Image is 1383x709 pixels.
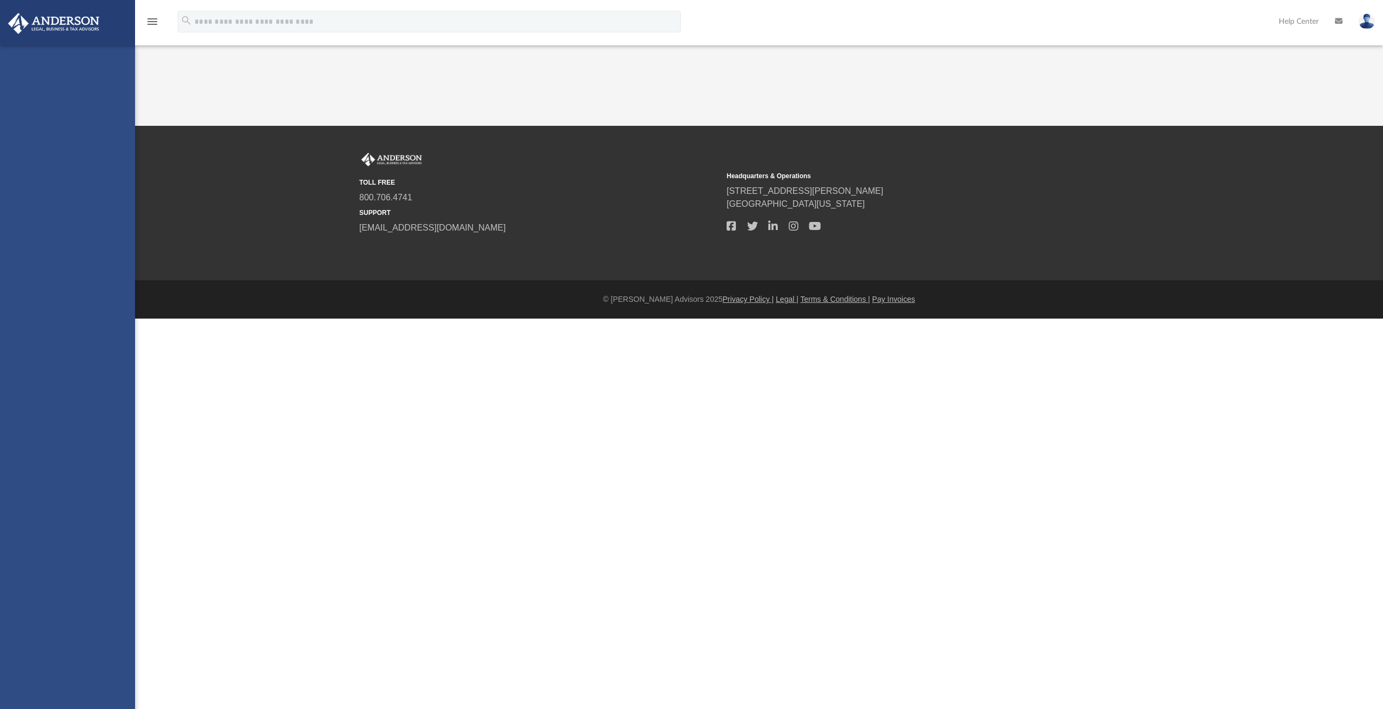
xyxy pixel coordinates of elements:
a: menu [146,21,159,28]
a: 800.706.4741 [359,193,412,202]
a: Privacy Policy | [723,295,774,303]
img: Anderson Advisors Platinum Portal [359,153,424,167]
img: Anderson Advisors Platinum Portal [5,13,103,34]
small: SUPPORT [359,208,719,218]
img: User Pic [1359,13,1375,29]
small: TOLL FREE [359,178,719,187]
div: © [PERSON_NAME] Advisors 2025 [135,294,1383,305]
a: Pay Invoices [872,295,915,303]
i: menu [146,15,159,28]
a: [GEOGRAPHIC_DATA][US_STATE] [727,199,865,208]
a: Terms & Conditions | [801,295,870,303]
i: search [180,15,192,26]
a: [STREET_ADDRESS][PERSON_NAME] [727,186,883,195]
a: Legal | [776,295,798,303]
a: [EMAIL_ADDRESS][DOMAIN_NAME] [359,223,506,232]
small: Headquarters & Operations [727,171,1086,181]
